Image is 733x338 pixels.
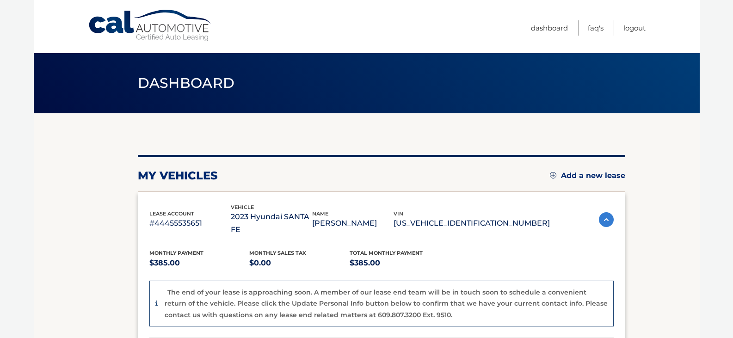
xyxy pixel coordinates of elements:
[312,210,328,217] span: name
[149,250,203,256] span: Monthly Payment
[312,217,394,230] p: [PERSON_NAME]
[588,20,604,36] a: FAQ's
[249,257,350,270] p: $0.00
[149,257,250,270] p: $385.00
[165,288,608,319] p: The end of your lease is approaching soon. A member of our lease end team will be in touch soon t...
[231,204,254,210] span: vehicle
[88,9,213,42] a: Cal Automotive
[138,169,218,183] h2: my vehicles
[550,172,556,178] img: add.svg
[249,250,306,256] span: Monthly sales Tax
[350,250,423,256] span: Total Monthly Payment
[531,20,568,36] a: Dashboard
[138,74,235,92] span: Dashboard
[149,210,194,217] span: lease account
[231,210,312,236] p: 2023 Hyundai SANTA FE
[394,217,550,230] p: [US_VEHICLE_IDENTIFICATION_NUMBER]
[149,217,231,230] p: #44455535651
[394,210,403,217] span: vin
[623,20,646,36] a: Logout
[350,257,450,270] p: $385.00
[599,212,614,227] img: accordion-active.svg
[550,171,625,180] a: Add a new lease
